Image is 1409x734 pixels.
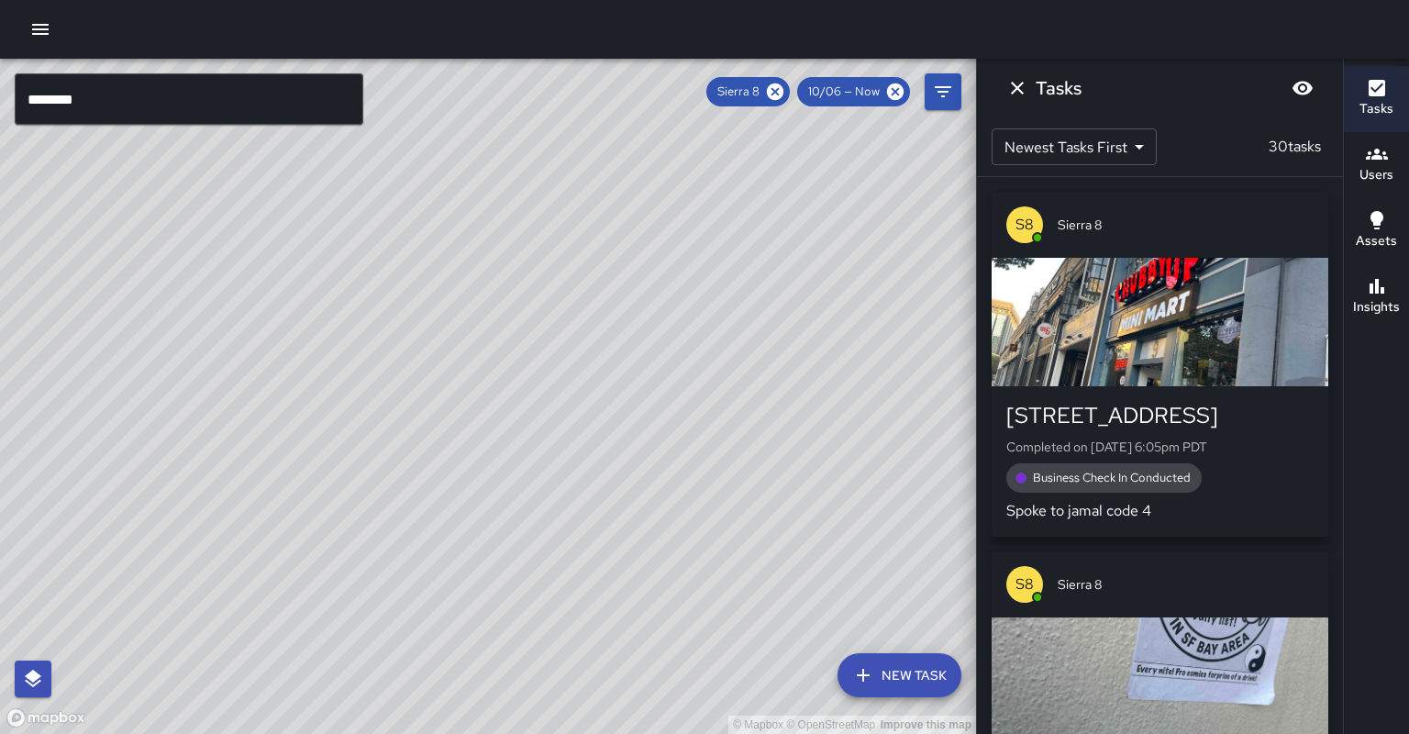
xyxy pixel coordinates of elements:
button: S8Sierra 8[STREET_ADDRESS]Completed on [DATE] 6:05pm PDTBusiness Check In ConductedSpoke to jamal... [992,192,1328,537]
button: Insights [1344,264,1409,330]
h6: Assets [1356,231,1397,251]
div: Sierra 8 [706,77,790,106]
span: Business Check In Conducted [1022,469,1202,487]
button: Users [1344,132,1409,198]
button: New Task [838,653,961,697]
h6: Users [1359,165,1393,185]
button: Dismiss [999,70,1036,106]
span: Sierra 8 [706,83,771,101]
div: [STREET_ADDRESS] [1006,401,1314,430]
div: Newest Tasks First [992,128,1157,165]
p: S8 [1015,573,1034,595]
h6: Insights [1353,297,1400,317]
p: Completed on [DATE] 6:05pm PDT [1006,438,1314,456]
p: Spoke to jamal code 4 [1006,500,1314,522]
h6: Tasks [1359,99,1393,119]
button: Filters [925,73,961,110]
p: S8 [1015,214,1034,236]
span: Sierra 8 [1058,216,1314,234]
div: 10/06 — Now [797,77,910,106]
button: Tasks [1344,66,1409,132]
p: 30 tasks [1261,136,1328,158]
span: 10/06 — Now [797,83,891,101]
button: Assets [1344,198,1409,264]
h6: Tasks [1036,73,1082,103]
button: Blur [1284,70,1321,106]
span: Sierra 8 [1058,575,1314,594]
